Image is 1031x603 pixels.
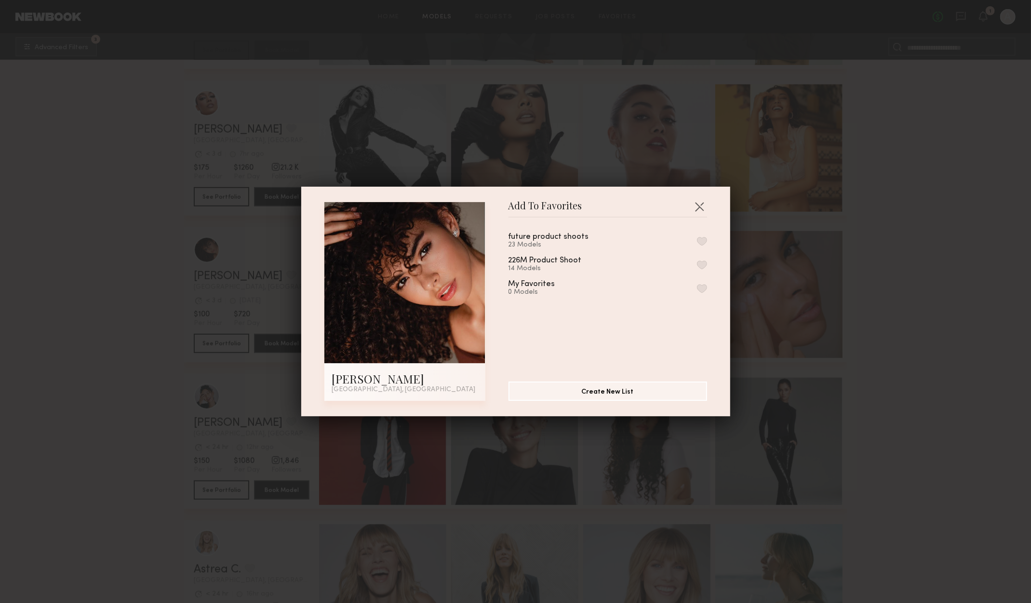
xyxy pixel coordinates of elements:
[332,371,478,386] div: [PERSON_NAME]
[332,386,478,393] div: [GEOGRAPHIC_DATA], [GEOGRAPHIC_DATA]
[509,280,555,288] div: My Favorites
[692,199,707,214] button: Close
[509,257,582,265] div: 226M Product Shoot
[509,265,605,273] div: 14 Models
[509,241,612,249] div: 23 Models
[509,233,589,241] div: future product shoots
[509,382,707,401] button: Create New List
[509,202,582,217] span: Add To Favorites
[509,288,578,296] div: 0 Models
